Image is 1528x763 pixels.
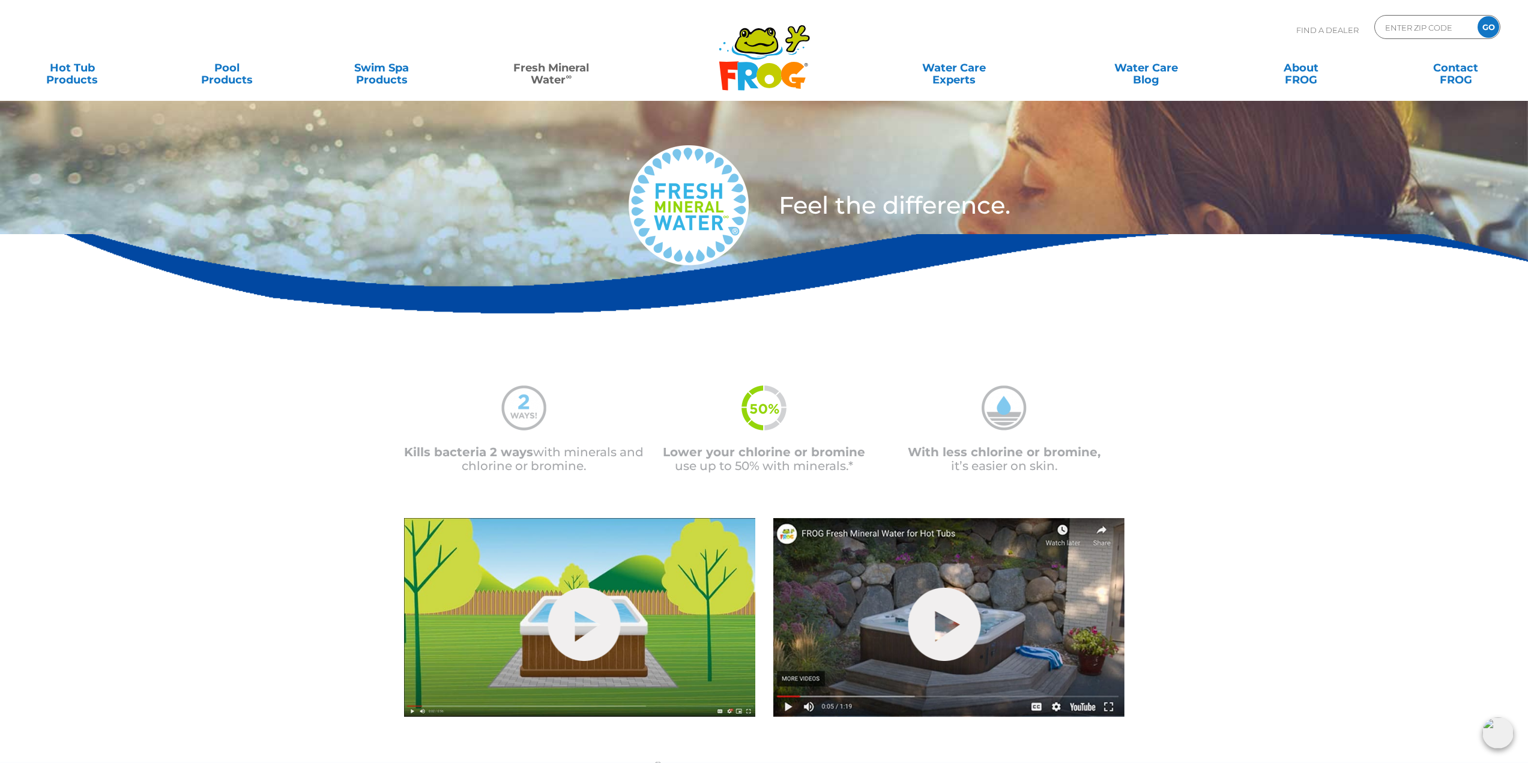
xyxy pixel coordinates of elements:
[1384,19,1465,36] input: Zip Code Form
[1396,56,1516,80] a: ContactFROG
[856,56,1052,80] a: Water CareExperts
[663,445,865,459] span: Lower your chlorine or bromine
[1086,56,1206,80] a: Water CareBlog
[1296,15,1359,45] p: Find A Dealer
[629,145,749,265] img: fresh-mineral-water-logo-medium
[501,385,546,430] img: mineral-water-2-ways
[404,445,533,459] span: Kills bacteria 2 ways
[566,71,572,81] sup: ∞
[982,385,1027,430] img: mineral-water-less-chlorine
[779,193,1400,217] h3: Feel the difference.
[12,56,132,80] a: Hot TubProducts
[476,56,627,80] a: Fresh MineralWater∞
[404,518,755,717] img: fmw-hot-tub-cover-1
[1241,56,1361,80] a: AboutFROG
[167,56,287,80] a: PoolProducts
[884,445,1125,473] p: it’s easier on skin.
[1478,16,1499,38] input: GO
[741,385,787,430] img: fmw-50percent-icon
[1482,717,1514,749] img: openIcon
[321,56,441,80] a: Swim SpaProducts
[908,445,1101,459] span: With less chlorine or bromine,
[644,445,884,473] p: use up to 50% with minerals.*
[404,445,644,473] p: with minerals and chlorine or bromine.
[773,518,1125,717] img: fmw-hot-tub-cover-2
